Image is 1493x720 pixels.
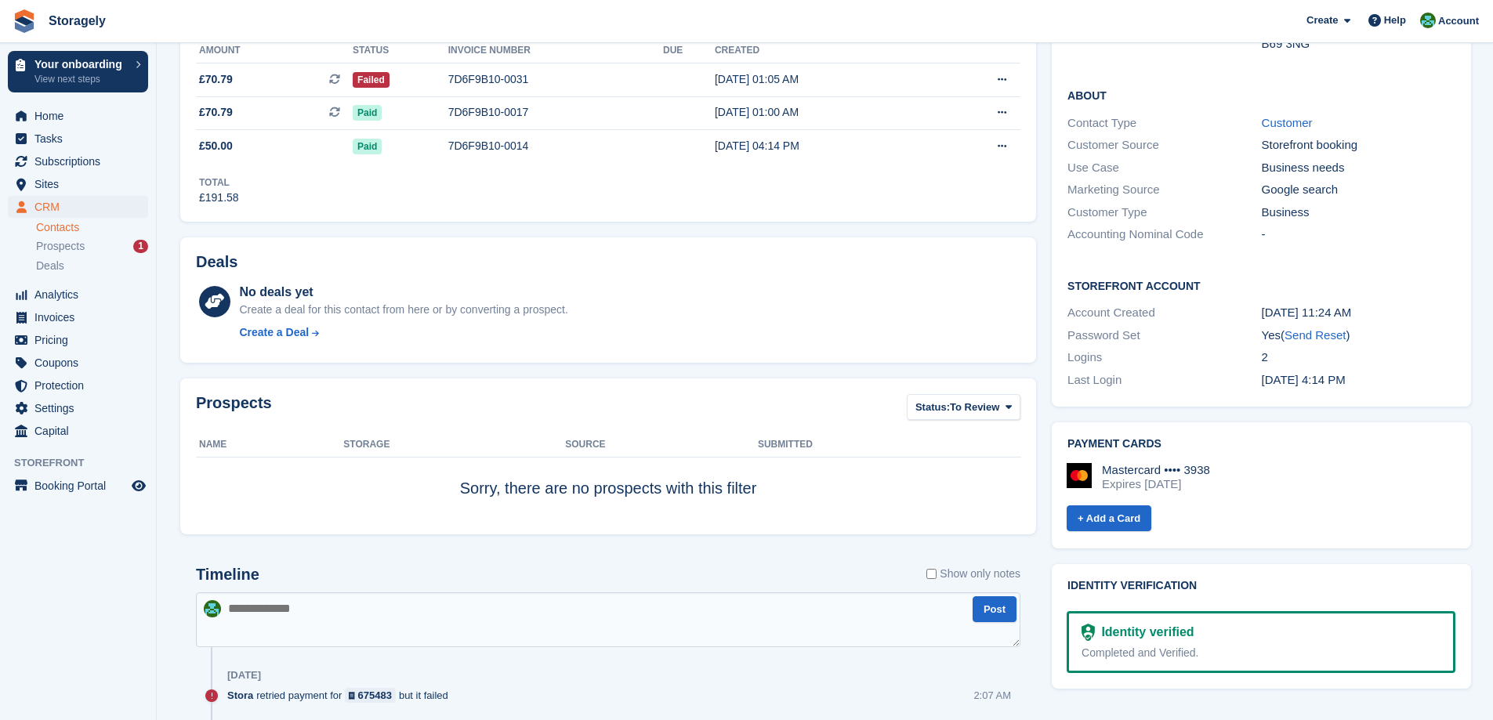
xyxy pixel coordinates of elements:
[353,38,448,63] th: Status
[1067,580,1455,592] h2: Identity verification
[1067,204,1261,222] div: Customer Type
[1067,87,1455,103] h2: About
[239,283,567,302] div: No deals yet
[42,8,112,34] a: Storagely
[973,688,1011,703] div: 2:07 AM
[8,128,148,150] a: menu
[1067,349,1261,367] div: Logins
[8,420,148,442] a: menu
[1262,226,1455,244] div: -
[34,374,129,396] span: Protection
[565,432,758,458] th: Source
[1262,327,1455,345] div: Yes
[1082,624,1095,641] img: Identity Verification Ready
[34,150,129,172] span: Subscriptions
[8,51,148,92] a: Your onboarding View next steps
[353,72,390,88] span: Failed
[196,38,353,63] th: Amount
[8,284,148,306] a: menu
[1262,159,1455,177] div: Business needs
[34,128,129,150] span: Tasks
[196,253,237,271] h2: Deals
[1067,463,1092,488] img: Mastercard Logo
[227,669,261,682] div: [DATE]
[196,394,272,423] h2: Prospects
[715,38,935,63] th: Created
[199,104,233,121] span: £70.79
[34,329,129,351] span: Pricing
[34,72,128,86] p: View next steps
[227,688,456,703] div: retried payment for but it failed
[926,566,937,582] input: Show only notes
[239,324,309,341] div: Create a Deal
[715,104,935,121] div: [DATE] 01:00 AM
[1067,159,1261,177] div: Use Case
[8,374,148,396] a: menu
[8,105,148,127] a: menu
[1095,623,1194,642] div: Identity verified
[34,105,129,127] span: Home
[460,479,757,497] span: Sorry, there are no prospects with this filter
[36,259,64,273] span: Deals
[34,284,129,306] span: Analytics
[239,302,567,318] div: Create a deal for this contact from here or by converting a prospect.
[199,190,239,206] div: £191.58
[1262,116,1313,129] a: Customer
[8,306,148,328] a: menu
[34,475,129,497] span: Booking Portal
[343,432,565,458] th: Storage
[196,432,343,458] th: Name
[14,455,156,471] span: Storefront
[353,105,382,121] span: Paid
[1067,136,1261,154] div: Customer Source
[1102,463,1210,477] div: Mastercard •••• 3938
[950,400,999,415] span: To Review
[1281,328,1350,342] span: ( )
[907,394,1020,420] button: Status: To Review
[1262,181,1455,199] div: Google search
[448,38,663,63] th: Invoice number
[1067,277,1455,293] h2: Storefront Account
[448,71,663,88] div: 7D6F9B10-0031
[1262,304,1455,322] div: [DATE] 11:24 AM
[715,71,935,88] div: [DATE] 01:05 AM
[34,306,129,328] span: Invoices
[758,432,1020,458] th: Submitted
[1262,349,1455,367] div: 2
[133,240,148,253] div: 1
[199,71,233,88] span: £70.79
[1306,13,1338,28] span: Create
[36,220,148,235] a: Contacts
[1067,304,1261,322] div: Account Created
[1067,505,1151,531] a: + Add a Card
[1082,645,1440,661] div: Completed and Verified.
[1262,373,1346,386] time: 2025-06-30 15:14:48 UTC
[1067,327,1261,345] div: Password Set
[8,150,148,172] a: menu
[715,138,935,154] div: [DATE] 04:14 PM
[196,566,259,584] h2: Timeline
[915,400,950,415] span: Status:
[448,138,663,154] div: 7D6F9B10-0014
[129,476,148,495] a: Preview store
[36,258,148,274] a: Deals
[34,59,128,70] p: Your onboarding
[227,688,253,703] span: Stora
[199,175,239,190] div: Total
[1102,477,1210,491] div: Expires [DATE]
[8,352,148,374] a: menu
[36,239,85,254] span: Prospects
[8,196,148,218] a: menu
[34,196,129,218] span: CRM
[1262,35,1455,53] div: B69 3NG
[1285,328,1346,342] a: Send Reset
[1067,226,1261,244] div: Accounting Nominal Code
[34,352,129,374] span: Coupons
[448,104,663,121] div: 7D6F9B10-0017
[34,173,129,195] span: Sites
[8,475,148,497] a: menu
[36,238,148,255] a: Prospects 1
[1067,114,1261,132] div: Contact Type
[345,688,396,703] a: 675483
[1438,13,1479,29] span: Account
